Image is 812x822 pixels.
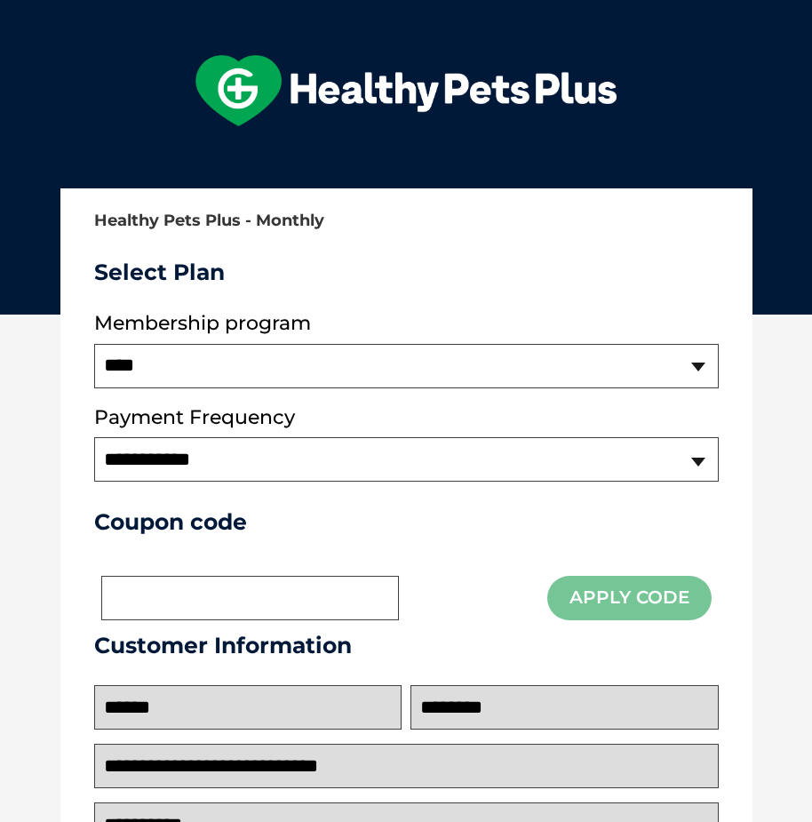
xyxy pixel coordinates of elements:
label: Membership program [94,312,719,335]
h3: Customer Information [94,632,719,658]
button: Apply Code [547,576,712,619]
h3: Coupon code [94,508,719,535]
h3: Select Plan [94,259,719,285]
label: Payment Frequency [94,406,295,429]
img: hpp-logo-landscape-green-white.png [195,55,617,126]
h2: Healthy Pets Plus - Monthly [94,212,719,230]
